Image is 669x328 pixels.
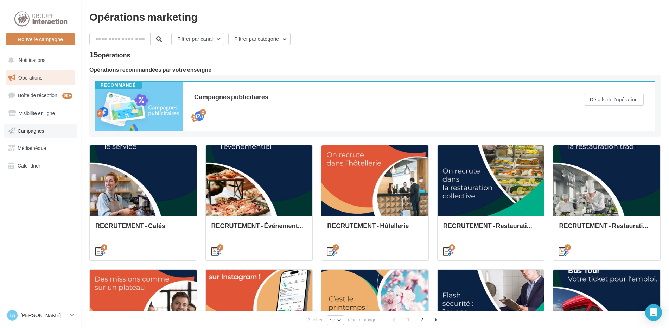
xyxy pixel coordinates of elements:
div: Opérations marketing [89,11,661,22]
a: Boîte de réception99+ [4,88,77,103]
a: Opérations [4,70,77,85]
button: Notifications [4,53,74,68]
div: Opérations recommandées par votre enseigne [89,67,661,72]
a: Campagnes [4,124,77,138]
div: Recommandé [95,82,142,89]
span: 12 [330,317,335,323]
div: 2 [200,109,206,115]
div: RECRUTEMENT - Restauration traditionnelle [559,222,655,236]
a: Visibilité en ligne [4,106,77,121]
button: Filtrer par catégorie [228,33,291,45]
div: 8 [449,244,455,251]
span: Campagnes [18,127,44,133]
div: 99+ [62,93,72,99]
div: Open Intercom Messenger [645,304,662,321]
div: opérations [98,52,130,58]
button: Nouvelle campagne [6,33,75,45]
a: Médiathèque [4,141,77,156]
a: TA [PERSON_NAME] [6,309,75,322]
span: Visibilité en ligne [19,110,55,116]
span: Opérations [18,75,42,81]
div: RECRUTEMENT - Cafés [95,222,191,236]
div: 7 [565,244,571,251]
span: résultats/page [348,316,377,323]
button: Détails de l'opération [584,94,644,106]
span: 2 [416,314,427,325]
div: Campagnes publicitaires [194,94,556,100]
div: 7 [217,244,223,251]
span: Calendrier [18,163,40,169]
span: Boîte de réception [18,92,57,98]
span: TA [9,312,15,319]
div: RECRUTEMENT - Événementiel [211,222,307,236]
div: RECRUTEMENT - Hôtellerie [327,222,423,236]
div: RECRUTEMENT - Restauration collective [443,222,539,236]
span: 1 [402,314,414,325]
span: Notifications [19,57,45,63]
span: Afficher [307,316,323,323]
p: [PERSON_NAME] [20,312,67,319]
button: 12 [327,315,344,325]
a: Calendrier [4,158,77,173]
span: Médiathèque [18,145,46,151]
button: Filtrer par canal [171,33,224,45]
div: 7 [333,244,339,251]
div: 15 [89,51,130,58]
div: 4 [101,244,107,251]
